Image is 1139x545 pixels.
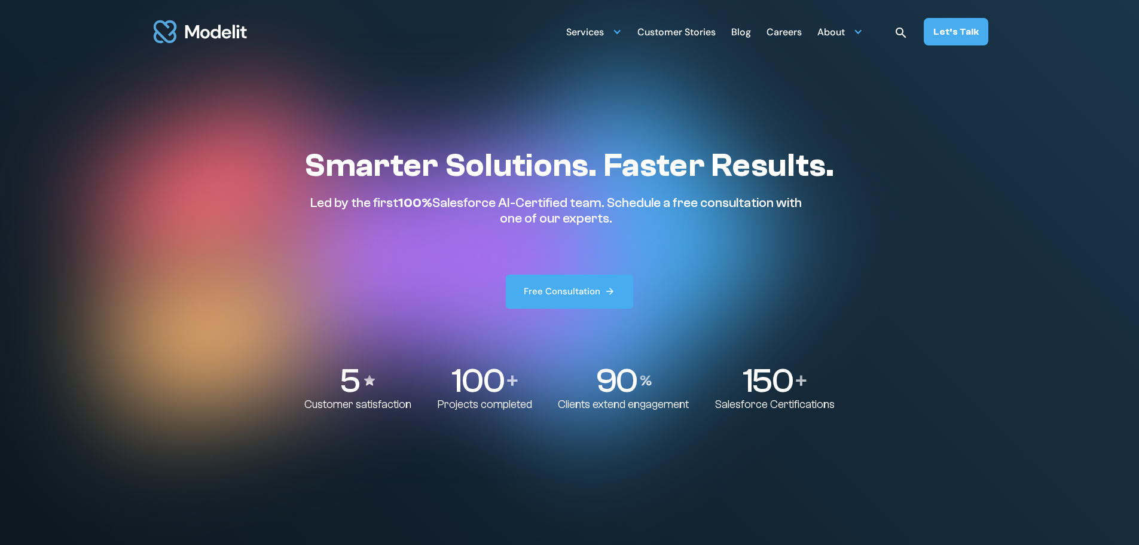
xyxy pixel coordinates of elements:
[507,375,518,386] img: Plus
[817,20,863,43] div: About
[731,20,751,43] a: Blog
[767,22,802,45] div: Careers
[304,146,834,185] h1: Smarter Solutions. Faster Results.
[558,398,689,412] p: Clients extend engagement
[637,22,716,45] div: Customer Stories
[438,398,532,412] p: Projects completed
[715,398,835,412] p: Salesforce Certifications
[151,13,249,50] img: modelit logo
[304,195,808,227] p: Led by the first Salesforce AI-Certified team. Schedule a free consultation with one of our experts.
[640,375,652,386] img: Percentage
[451,364,503,398] p: 100
[817,22,845,45] div: About
[743,364,792,398] p: 150
[151,13,249,50] a: home
[924,18,988,45] a: Let’s Talk
[596,364,636,398] p: 90
[637,20,716,43] a: Customer Stories
[604,286,615,297] img: arrow right
[304,398,411,412] p: Customer satisfaction
[731,22,751,45] div: Blog
[398,195,432,211] span: 100%
[796,375,807,386] img: Plus
[566,20,622,43] div: Services
[362,373,377,388] img: Stars
[566,22,604,45] div: Services
[933,25,979,38] div: Let’s Talk
[524,285,600,298] div: Free Consultation
[340,364,359,398] p: 5
[767,20,802,43] a: Careers
[506,275,634,309] a: Free Consultation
